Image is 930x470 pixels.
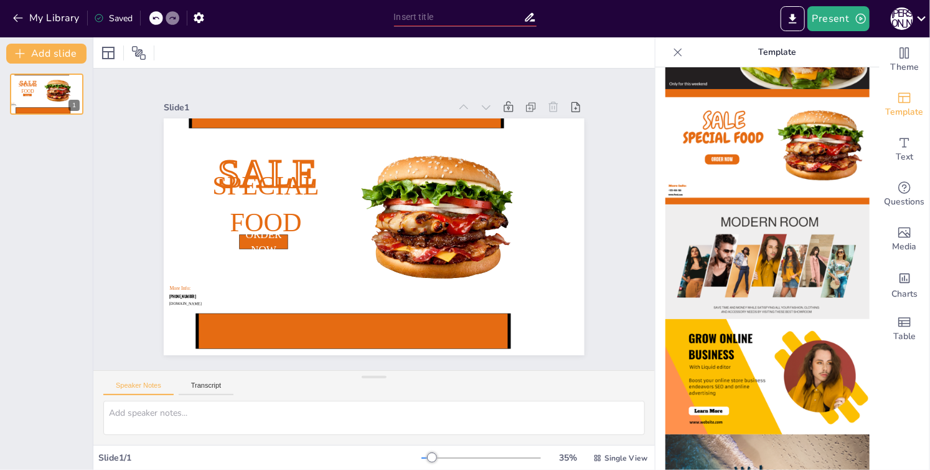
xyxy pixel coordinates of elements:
div: Add images, graphics, shapes or video [880,217,929,262]
div: Add a table [880,307,929,352]
button: Add slide [6,44,87,64]
span: [PHONE_NUMBER] [11,104,16,105]
img: thumb-2.png [665,89,870,204]
button: Present [807,6,870,31]
span: Single View [604,453,647,463]
div: Add ready made slides [880,82,929,127]
div: Get real-time input from your audience [880,172,929,217]
span: Charts [891,287,918,301]
input: Insert title [394,8,524,26]
div: А [PERSON_NAME] [891,7,913,30]
span: More Info: [11,103,15,104]
span: Template [886,105,924,119]
span: More Info: [170,285,191,291]
span: Special Food [19,83,37,94]
div: Slide 1 [164,102,450,113]
div: 35 % [553,452,583,464]
div: Slide 1 / 1 [98,452,421,464]
div: Saved [94,12,133,24]
div: Change the overall theme [880,37,929,82]
div: Layout [98,43,118,63]
button: Speaker Notes [103,381,174,395]
div: 1 [10,74,83,115]
span: [DOMAIN_NAME] [11,105,17,106]
span: Text [896,150,913,164]
button: My Library [9,8,85,28]
img: thumb-4.png [665,319,870,434]
button: Export to PowerPoint [781,6,805,31]
span: Media [893,240,917,254]
img: thumb-3.png [665,204,870,320]
div: Add text boxes [880,127,929,172]
span: ORDER NOW [246,228,282,255]
span: [DOMAIN_NAME] [169,301,202,306]
span: Theme [890,60,919,74]
div: Add charts and graphs [880,262,929,307]
span: Position [131,46,146,60]
span: SALE [19,79,37,87]
span: SALE [218,151,317,196]
p: Template [688,37,867,67]
span: Questions [885,195,925,209]
div: 1 [68,100,80,111]
span: Table [893,330,916,343]
span: [PHONE_NUMBER] [169,293,196,299]
span: Special Food [213,171,319,237]
button: А [PERSON_NAME] [891,6,913,31]
button: Transcript [179,381,234,395]
span: ORDER NOW [24,93,31,98]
